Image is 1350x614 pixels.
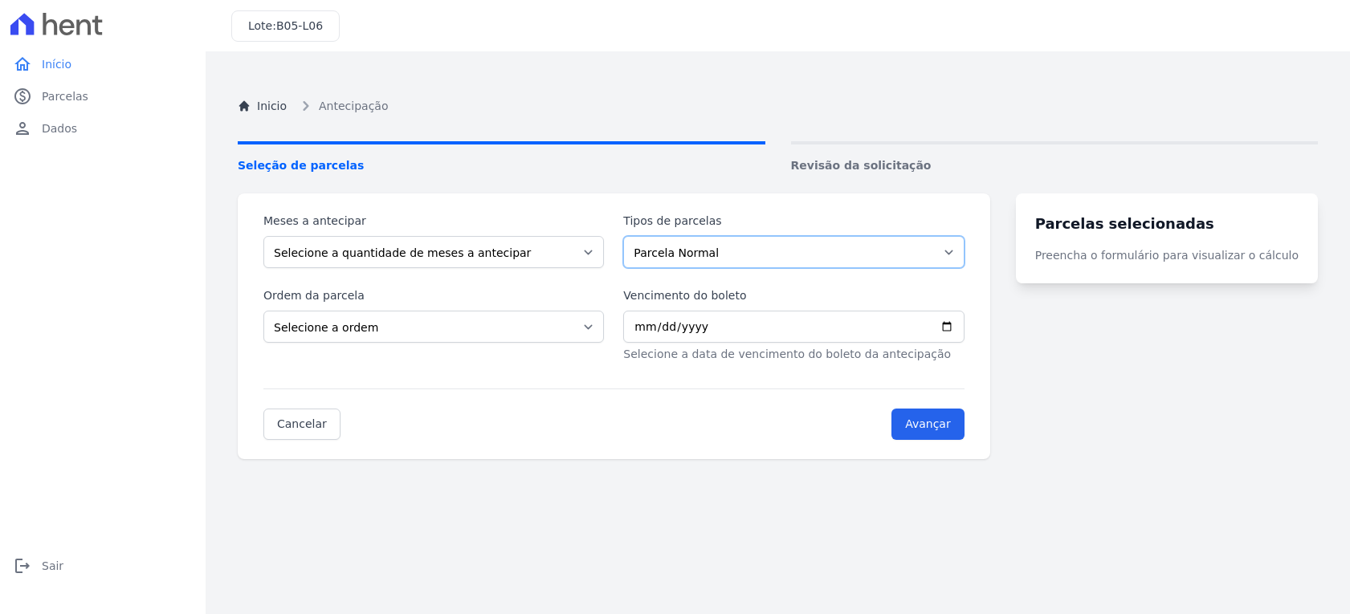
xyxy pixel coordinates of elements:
[13,556,32,575] i: logout
[13,87,32,106] i: paid
[42,88,88,104] span: Parcelas
[6,48,199,80] a: homeInício
[238,157,765,174] span: Seleção de parcelas
[238,98,287,115] a: Inicio
[319,98,388,115] span: Antecipação
[263,409,341,440] a: Cancelar
[42,120,77,136] span: Dados
[238,141,1318,174] nav: Progress
[623,287,964,304] label: Vencimento do boleto
[248,18,323,35] h3: Lote:
[276,19,323,32] span: B05-L06
[623,213,964,230] label: Tipos de parcelas
[791,157,1319,174] span: Revisão da solicitação
[238,96,1318,116] nav: Breadcrumb
[42,56,71,72] span: Início
[263,213,604,230] label: Meses a antecipar
[6,550,199,582] a: logoutSair
[891,409,965,440] input: Avançar
[42,558,63,574] span: Sair
[263,287,604,304] label: Ordem da parcela
[1035,247,1299,264] p: Preencha o formulário para visualizar o cálculo
[1035,213,1299,234] h3: Parcelas selecionadas
[6,80,199,112] a: paidParcelas
[6,112,199,144] a: personDados
[623,346,964,363] p: Selecione a data de vencimento do boleto da antecipação
[13,55,32,74] i: home
[13,119,32,138] i: person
